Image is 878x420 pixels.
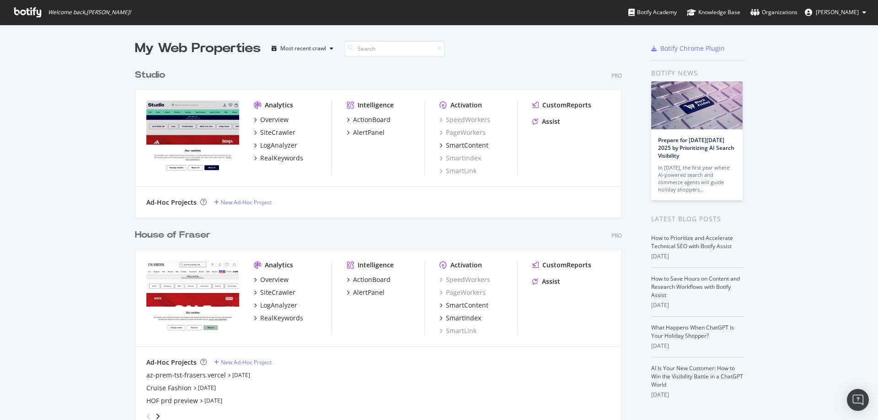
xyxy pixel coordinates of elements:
div: Organizations [750,8,798,17]
div: Activation [450,101,482,110]
div: AlertPanel [353,288,385,297]
div: Activation [450,261,482,270]
div: CustomReports [542,261,591,270]
div: Assist [542,117,560,126]
div: LogAnalyzer [260,141,297,150]
div: SiteCrawler [260,288,295,297]
a: How to Save Hours on Content and Research Workflows with Botify Assist [651,275,740,299]
div: Pro [611,72,622,80]
a: Assist [532,277,560,286]
div: Analytics [265,101,293,110]
a: Prepare for [DATE][DATE] 2025 by Prioritizing AI Search Visibility [658,136,734,159]
a: Overview [254,115,289,124]
div: ActionBoard [353,115,391,124]
a: SmartLink [439,326,476,335]
div: SiteCrawler [260,128,295,137]
div: SmartContent [446,301,488,310]
div: House of Fraser [135,229,210,242]
a: [DATE] [204,397,222,404]
a: ActionBoard [347,115,391,124]
div: SmartIndex [446,314,481,323]
a: AlertPanel [347,288,385,297]
div: Ad-Hoc Projects [146,198,197,207]
a: SpeedWorkers [439,115,490,124]
div: Ad-Hoc Projects [146,358,197,367]
div: In [DATE], the first year where AI-powered search and commerce agents will guide holiday shoppers… [658,164,736,193]
div: Botify Chrome Plugin [660,44,725,53]
div: CustomReports [542,101,591,110]
a: LogAnalyzer [254,141,297,150]
div: AlertPanel [353,128,385,137]
a: AlertPanel [347,128,385,137]
div: SmartContent [446,141,488,150]
div: RealKeywords [260,154,303,163]
a: How to Prioritize and Accelerate Technical SEO with Botify Assist [651,234,733,250]
div: LogAnalyzer [260,301,297,310]
a: PageWorkers [439,128,486,137]
input: Search [344,41,445,57]
div: Knowledge Base [687,8,740,17]
img: Prepare for Black Friday 2025 by Prioritizing AI Search Visibility [651,81,743,129]
a: LogAnalyzer [254,301,297,310]
a: RealKeywords [254,314,303,323]
div: Most recent crawl [280,46,326,51]
div: New Ad-Hoc Project [221,198,272,206]
div: Botify news [651,68,743,78]
div: [DATE] [651,342,743,350]
a: HOF prd preview [146,396,198,405]
a: Botify Chrome Plugin [651,44,725,53]
a: AI Is Your New Customer: How to Win the Visibility Battle in a ChatGPT World [651,364,743,388]
div: My Web Properties [135,39,261,58]
div: New Ad-Hoc Project [221,358,272,366]
div: Intelligence [358,261,394,270]
a: SmartLink [439,166,476,175]
a: RealKeywords [254,154,303,163]
div: ActionBoard [353,275,391,284]
div: Studio [135,69,165,82]
a: ActionBoard [347,275,391,284]
a: SmartContent [439,141,488,150]
button: Most recent crawl [268,41,337,56]
div: [DATE] [651,301,743,309]
a: What Happens When ChatGPT Is Your Holiday Shopper? [651,324,734,340]
div: Intelligence [358,101,394,110]
div: Analytics [265,261,293,270]
div: [DATE] [651,252,743,261]
div: Overview [260,115,289,124]
div: Latest Blog Posts [651,214,743,224]
a: CustomReports [532,101,591,110]
a: SiteCrawler [254,128,295,137]
a: SpeedWorkers [439,275,490,284]
div: Botify Academy [628,8,677,17]
a: Studio [135,69,169,82]
div: RealKeywords [260,314,303,323]
a: SiteCrawler [254,288,295,297]
div: Overview [260,275,289,284]
a: New Ad-Hoc Project [214,358,272,366]
a: SmartIndex [439,314,481,323]
a: PageWorkers [439,288,486,297]
a: Cruise Fashion [146,383,192,393]
a: Overview [254,275,289,284]
div: [DATE] [651,391,743,399]
div: az-prem-tst-frasers.vercel [146,371,226,380]
span: Joyce Sissi [816,8,859,16]
a: SmartContent [439,301,488,310]
a: Assist [532,117,560,126]
a: SmartIndex [439,154,481,163]
a: House of Fraser [135,229,214,242]
a: [DATE] [198,384,216,392]
div: Assist [542,277,560,286]
a: [DATE] [232,371,250,379]
a: CustomReports [532,261,591,270]
span: Welcome back, [PERSON_NAME] ! [48,9,131,16]
div: Open Intercom Messenger [847,389,869,411]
